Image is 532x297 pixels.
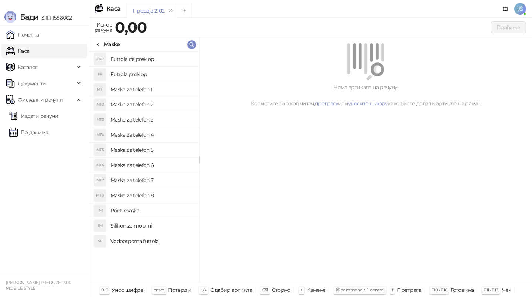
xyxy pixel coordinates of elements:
[94,159,106,171] div: MT6
[104,40,120,48] div: Maske
[94,99,106,110] div: MT2
[110,159,193,171] h4: Maska za telefon 6
[18,92,63,107] span: Фискални рачуни
[514,3,526,15] span: JŠ
[499,3,511,15] a: Документација
[6,27,39,42] a: Почетна
[306,285,325,295] div: Измена
[154,287,164,293] span: enter
[94,205,106,216] div: PM
[94,68,106,80] div: FP
[106,6,120,12] div: Каса
[9,125,48,140] a: По данима
[110,174,193,186] h4: Maska za telefon 7
[177,3,192,18] button: Add tab
[348,100,388,107] a: унесите шифру
[9,109,58,123] a: Издати рачуни
[110,235,193,247] h4: Vodootporna futrola
[110,205,193,216] h4: Print maska
[18,76,46,91] span: Документи
[94,83,106,95] div: MT1
[392,287,393,293] span: f
[20,13,38,21] span: Бади
[484,287,498,293] span: F11 / F17
[38,14,72,21] span: 3.11.1-f588002
[94,129,106,141] div: MT4
[201,287,207,293] span: ↑/↓
[94,174,106,186] div: MT7
[94,114,106,126] div: MT3
[502,285,511,295] div: Чек
[431,287,447,293] span: F10 / F16
[112,285,144,295] div: Унос шифре
[110,190,193,201] h4: Maska za telefon 8
[6,44,29,58] a: Каса
[110,53,193,65] h4: Futrola na preklop
[491,21,526,33] button: Плаћање
[166,7,175,14] button: remove
[397,285,421,295] div: Претрага
[210,285,252,295] div: Одабир артикла
[133,7,164,15] div: Продаја 2102
[110,129,193,141] h4: Maska za telefon 4
[300,287,303,293] span: +
[6,280,70,291] small: [PERSON_NAME] PREDUZETNIK MOBILE STYLE
[89,52,199,283] div: grid
[110,83,193,95] h4: Maska za telefon 1
[94,220,106,232] div: SM
[110,68,193,80] h4: Futrola preklop
[451,285,474,295] div: Готовина
[94,53,106,65] div: FNP
[94,144,106,156] div: MT5
[262,287,268,293] span: ⌫
[101,287,108,293] span: 0-9
[110,99,193,110] h4: Maska za telefon 2
[208,83,523,107] div: Нема артикала на рачуну. Користите бар код читач, или како бисте додали артикле на рачун.
[110,220,193,232] h4: Silikon za mobilni
[93,20,113,35] div: Износ рачуна
[94,190,106,201] div: MT8
[315,100,338,107] a: претрагу
[94,235,106,247] div: VF
[18,60,38,75] span: Каталог
[110,114,193,126] h4: Maska za telefon 3
[272,285,290,295] div: Сторно
[115,18,147,36] strong: 0,00
[4,11,16,23] img: Logo
[110,144,193,156] h4: Maska za telefon 5
[335,287,385,293] span: ⌘ command / ⌃ control
[168,285,191,295] div: Потврди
